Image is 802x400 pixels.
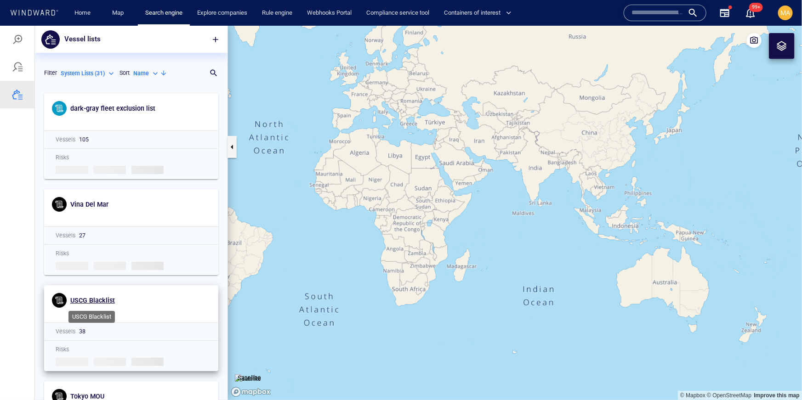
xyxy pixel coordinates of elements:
p: Vessels [56,206,75,214]
p: Filter [44,43,57,51]
a: Mapbox [680,366,705,373]
p: Risks [56,320,69,328]
p: Sort [119,43,130,51]
button: MA [776,4,795,22]
a: Search engine [142,5,186,21]
img: satellite [235,349,261,358]
button: Map [105,5,134,21]
button: 99+ [739,2,762,24]
p: Vessels [56,110,75,118]
span: USCG Blacklist [70,271,115,278]
span: Containers of interest [444,8,512,18]
a: Map [108,5,131,21]
button: Home [68,5,97,21]
a: Map feedback [754,366,800,373]
span: Tokyo MOU [70,367,104,374]
div: System Lists (31) [61,44,116,52]
a: Home [71,5,95,21]
div: 105 [79,110,207,118]
span: 99+ [749,3,763,12]
span: dark-gray fleet exclusion list [70,79,155,86]
a: Explore companies [193,5,251,21]
a: Rule engine [258,5,296,21]
a: OpenStreetMap [707,366,751,373]
div: Notification center [745,7,756,18]
p: Risks [56,224,69,232]
p: Vessels [56,302,75,310]
p: Name [133,44,149,52]
p: Vessel lists [64,8,101,20]
div: 27 [79,206,207,214]
a: Compliance service tool [363,5,433,21]
a: Mapbox logo [231,361,271,372]
div: 38 [79,302,207,310]
div: Name [133,44,160,52]
p: Satellite [238,347,261,358]
span: Vina Del Mar [70,175,108,182]
a: Webhooks Portal [303,5,355,21]
p: System Lists ( 31 ) [61,44,105,52]
button: Containers of interest [440,5,519,21]
iframe: Chat [763,359,795,393]
span: MA [781,9,791,17]
p: Risks [56,128,69,136]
